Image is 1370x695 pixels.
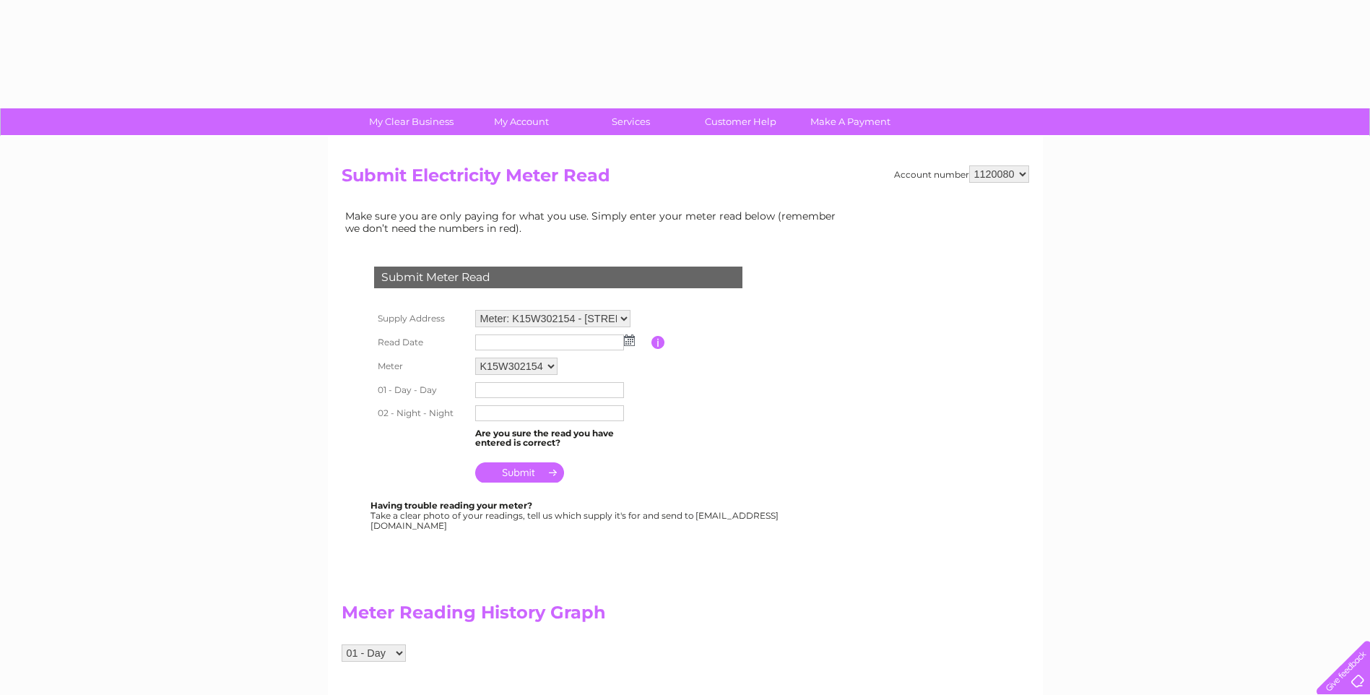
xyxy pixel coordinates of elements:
[370,331,472,354] th: Read Date
[370,501,781,530] div: Take a clear photo of your readings, tell us which supply it's for and send to [EMAIL_ADDRESS][DO...
[342,603,847,630] h2: Meter Reading History Graph
[894,165,1029,183] div: Account number
[571,108,690,135] a: Services
[352,108,471,135] a: My Clear Business
[681,108,800,135] a: Customer Help
[461,108,581,135] a: My Account
[651,336,665,349] input: Information
[370,379,472,402] th: 01 - Day - Day
[791,108,910,135] a: Make A Payment
[624,334,635,346] img: ...
[472,425,651,452] td: Are you sure the read you have entered is correct?
[370,402,472,425] th: 02 - Night - Night
[370,306,472,331] th: Supply Address
[475,462,564,483] input: Submit
[342,207,847,237] td: Make sure you are only paying for what you use. Simply enter your meter read below (remember we d...
[374,267,742,288] div: Submit Meter Read
[370,500,532,511] b: Having trouble reading your meter?
[370,354,472,379] th: Meter
[342,165,1029,193] h2: Submit Electricity Meter Read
